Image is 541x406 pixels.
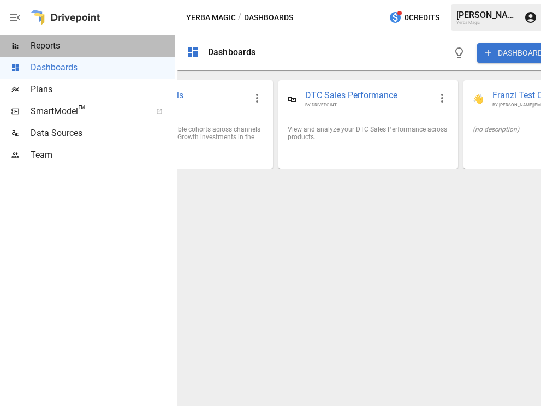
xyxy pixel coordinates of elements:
div: 🛍 [288,94,296,104]
div: 👋 [473,94,484,104]
span: SmartModel [31,105,144,118]
span: Plans [31,83,175,96]
span: BY DRIVEPOINT [123,102,246,108]
span: Dashboards [31,61,175,74]
div: Dashboards [208,47,256,57]
span: BY DRIVEPOINT [305,102,431,108]
div: Identify your most profitable cohorts across channels to decide on Marketing + Growth investments... [103,126,264,148]
div: [PERSON_NAME] [456,10,518,20]
span: DTC Sales Performance [305,89,431,102]
button: Yerba Magic [186,11,236,25]
div: / [238,11,242,25]
button: 0Credits [384,8,444,28]
span: Team [31,148,175,162]
div: View and analyze your DTC Sales Performance across products. [288,126,448,141]
span: Cohort Analysis [123,89,246,102]
span: Data Sources [31,127,175,140]
span: ™ [78,103,86,117]
span: Reports [31,39,175,52]
div: Yerba Magic [456,20,518,25]
span: 0 Credits [405,11,439,25]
